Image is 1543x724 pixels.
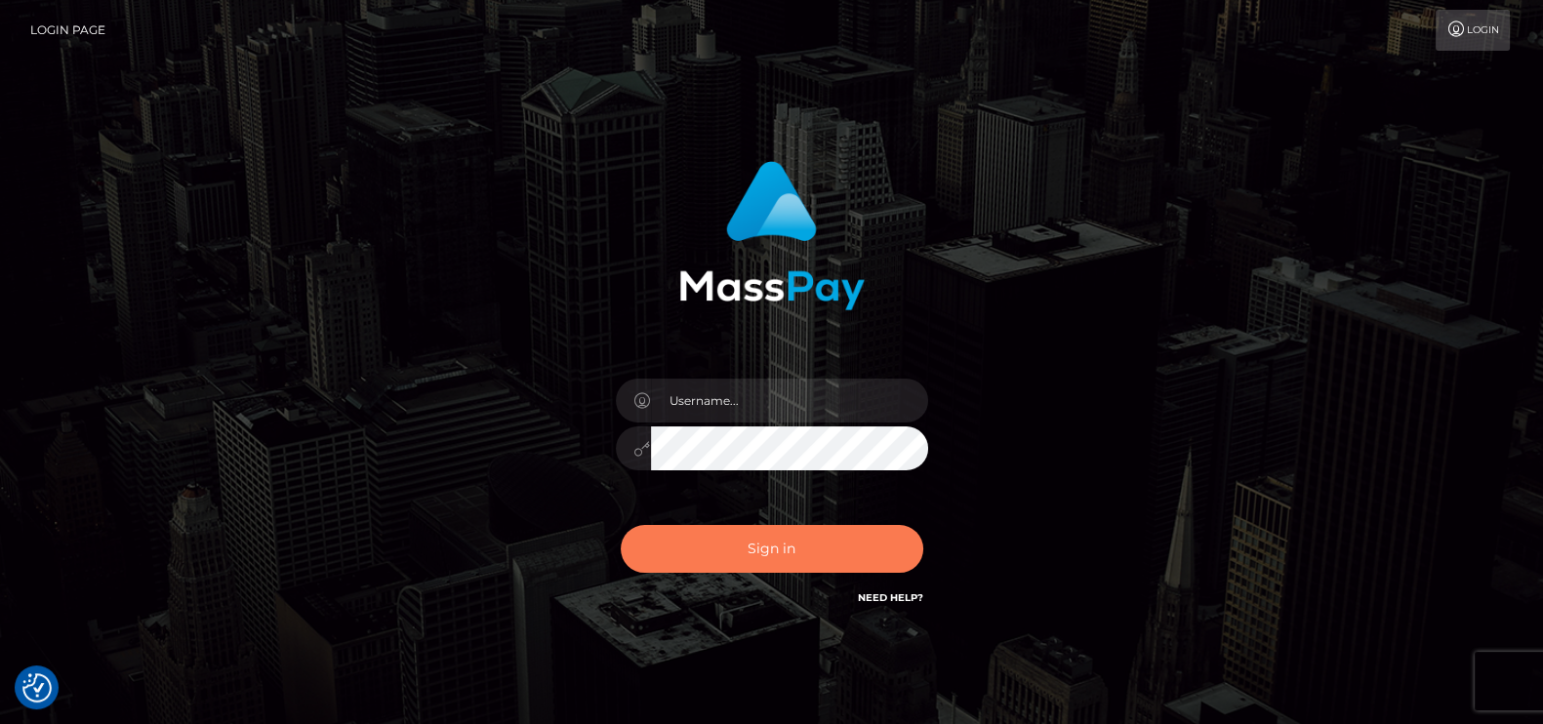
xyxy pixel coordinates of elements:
button: Sign in [621,525,923,573]
button: Consent Preferences [22,673,52,703]
img: Revisit consent button [22,673,52,703]
a: Need Help? [858,591,923,604]
a: Login Page [30,10,105,51]
img: MassPay Login [679,161,865,310]
a: Login [1436,10,1510,51]
input: Username... [651,379,928,422]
